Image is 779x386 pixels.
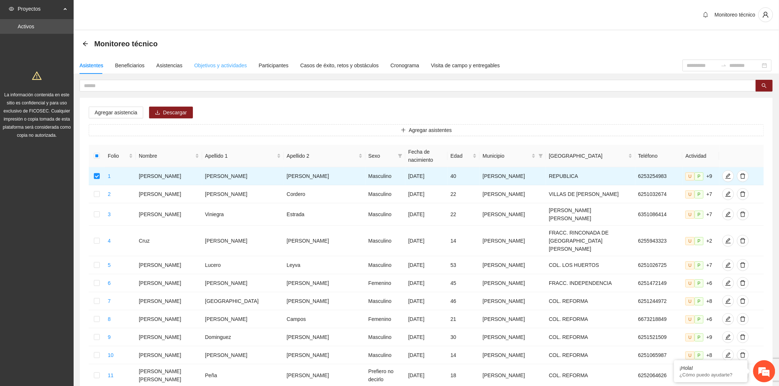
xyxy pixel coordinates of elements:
td: Estrada [284,203,366,226]
td: COL. REFORMA [546,346,635,364]
span: delete [737,316,748,322]
td: +7 [683,256,719,274]
span: P [695,279,704,287]
span: delete [737,173,748,179]
td: +6 [683,310,719,328]
span: La información contenida en este sitio es confidencial y para uso exclusivo de FICOSEC. Cualquier... [3,92,71,138]
td: 6255943323 [635,226,683,256]
span: Nombre [139,152,194,160]
span: Edad [451,152,471,160]
div: Visita de campo y entregables [431,61,500,69]
td: [GEOGRAPHIC_DATA] [202,292,284,310]
span: edit [723,173,734,179]
span: delete [737,191,748,197]
td: Lucero [202,256,284,274]
td: Masculino [366,203,405,226]
td: REPUBLICA [546,167,635,185]
td: [DATE] [405,256,448,274]
td: [PERSON_NAME] [480,292,546,310]
td: [PERSON_NAME] [480,167,546,185]
button: edit [722,313,734,325]
span: edit [723,238,734,244]
span: edit [723,316,734,322]
button: Agregar asistencia [89,107,143,118]
span: U [685,211,695,219]
td: Femenino [366,274,405,292]
span: Folio [108,152,127,160]
button: edit [722,170,734,182]
span: delete [737,280,748,286]
span: edit [723,191,734,197]
span: filter [539,154,543,158]
button: downloadDescargar [149,107,193,118]
div: Objetivos y actividades [194,61,247,69]
span: delete [737,334,748,340]
button: search [756,80,773,92]
th: Apellido 2 [284,145,366,167]
span: Monitoreo técnico [715,12,755,18]
td: 6251032674 [635,185,683,203]
td: +7 [683,203,719,226]
td: [PERSON_NAME] [202,167,284,185]
button: delete [737,188,749,200]
td: 22 [448,203,480,226]
span: U [685,297,695,305]
div: Beneficiarios [115,61,145,69]
td: +8 [683,346,719,364]
button: edit [722,188,734,200]
span: Municipio [483,152,530,160]
td: [DATE] [405,310,448,328]
td: Masculino [366,292,405,310]
span: Estamos en línea. [43,98,102,172]
td: [DATE] [405,226,448,256]
span: eye [9,6,14,11]
div: Back [82,41,88,47]
td: [PERSON_NAME] [480,185,546,203]
button: edit [722,349,734,361]
div: Chatee con nosotros ahora [38,37,124,47]
td: [PERSON_NAME] [136,346,202,364]
th: Fecha de nacimiento [405,145,448,167]
a: 8 [108,316,111,322]
td: 6673218849 [635,310,683,328]
td: 22 [448,185,480,203]
td: [PERSON_NAME] [480,256,546,274]
td: [PERSON_NAME] [284,274,366,292]
td: [PERSON_NAME] [480,274,546,292]
th: Nombre [136,145,202,167]
span: delete [737,352,748,358]
textarea: Escriba su mensaje y pulse “Intro” [4,201,140,226]
span: filter [537,150,544,161]
span: P [695,351,704,360]
span: U [685,333,695,342]
span: U [685,190,695,199]
button: edit [722,235,734,247]
div: ¡Hola! [680,365,742,371]
button: delete [737,295,749,307]
th: Teléfono [635,145,683,167]
a: 2 [108,191,111,197]
td: +2 [683,226,719,256]
button: delete [737,349,749,361]
a: Activos [18,24,34,29]
span: user [759,11,773,18]
span: arrow-left [82,41,88,47]
td: +7 [683,185,719,203]
span: P [695,172,704,181]
span: plus [401,128,406,133]
td: [PERSON_NAME] [202,185,284,203]
button: edit [722,259,734,271]
button: delete [737,313,749,325]
td: 6253254983 [635,167,683,185]
td: 6251472149 [635,274,683,292]
div: Casos de éxito, retos y obstáculos [300,61,379,69]
td: [PERSON_NAME] [480,328,546,346]
td: [PERSON_NAME] [136,274,202,292]
button: user [758,7,773,22]
span: search [762,83,767,89]
th: Folio [105,145,136,167]
button: delete [737,235,749,247]
th: Municipio [480,145,546,167]
th: Actividad [683,145,719,167]
span: edit [723,262,734,268]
